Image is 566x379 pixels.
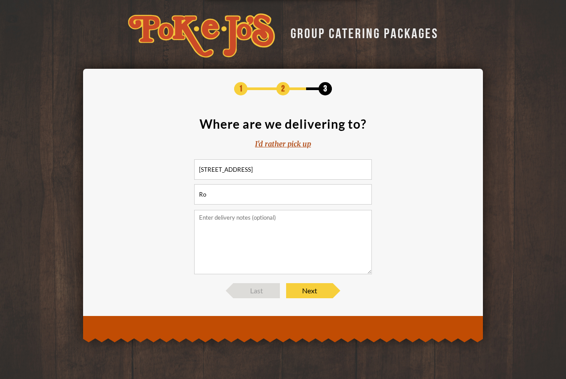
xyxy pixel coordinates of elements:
div: I'd rather pick up [255,139,311,149]
input: Enter a suite number (optional) [194,184,372,205]
input: Enter a delivery address [194,159,372,180]
span: Last [233,283,280,298]
span: 3 [319,82,332,95]
span: Next [286,283,333,298]
div: Where are we delivering to? [199,118,367,130]
div: GROUP CATERING PACKAGES [284,23,438,40]
span: 1 [234,82,247,95]
img: logo-34603ddf.svg [128,13,275,58]
span: 2 [276,82,290,95]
